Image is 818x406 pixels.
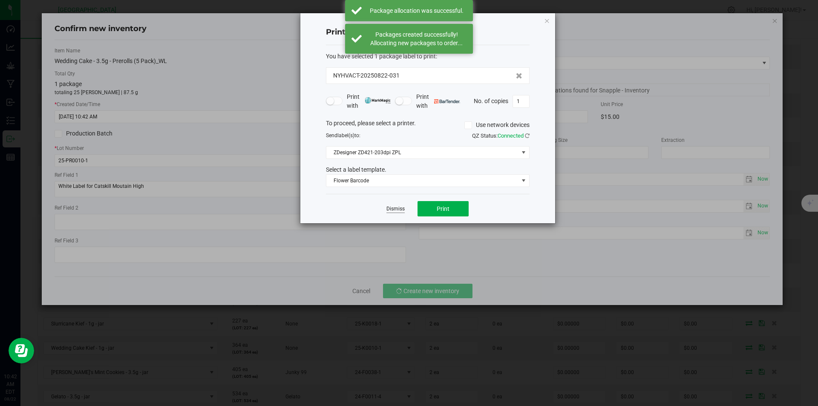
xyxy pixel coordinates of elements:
[366,6,467,15] div: Package allocation was successful.
[326,175,518,187] span: Flower Barcode
[498,132,524,139] span: Connected
[474,97,508,104] span: No. of copies
[416,92,460,110] span: Print with
[326,132,360,138] span: Send to:
[366,30,467,47] div: Packages created successfully! Allocating new packages to order...
[326,147,518,158] span: ZDesigner ZD421-203dpi ZPL
[386,205,405,213] a: Dismiss
[365,97,391,104] img: mark_magic_cybra.png
[326,27,530,38] h4: Print package label
[464,121,530,130] label: Use network devices
[472,132,530,139] span: QZ Status:
[347,92,391,110] span: Print with
[326,52,530,61] div: :
[320,165,536,174] div: Select a label template.
[434,99,460,104] img: bartender.png
[437,205,449,212] span: Print
[326,53,436,60] span: You have selected 1 package label to print
[337,132,354,138] span: label(s)
[418,201,469,216] button: Print
[9,338,34,363] iframe: Resource center
[333,71,400,80] span: NYHVACT-20250822-031
[320,119,536,132] div: To proceed, please select a printer.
